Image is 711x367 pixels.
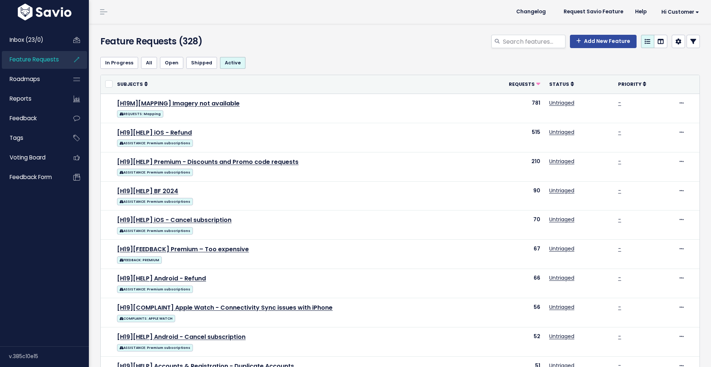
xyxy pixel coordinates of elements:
a: [H19][HELP] Android - Cancel subscription [117,333,246,341]
a: Feedback [2,110,61,127]
ul: Filter feature requests [100,57,700,69]
a: [H19][HELP] Premium - Discounts and Promo code requests [117,158,298,166]
a: ASSISTANCE: Premium subscriptions [117,284,193,293]
td: 56 [479,298,545,327]
a: Status [549,80,574,88]
a: COMPLAINTS: APPLE WATCH [117,313,175,323]
a: Subjects [117,80,148,88]
td: 90 [479,181,545,211]
span: Inbox (23/0) [10,36,43,44]
a: All [141,57,157,69]
a: ASSISTANCE: Premium subscriptions [117,138,193,147]
span: COMPLAINTS: APPLE WATCH [117,315,175,322]
a: Request Savio Feature [558,6,629,17]
span: ASSISTANCE: Premium subscriptions [117,344,193,351]
a: Tags [2,129,61,147]
a: REQUESTS: Mapping [117,109,163,118]
span: ASSISTANCE: Premium subscriptions [117,198,193,205]
a: Untriaged [549,303,574,311]
span: Feedback form [10,173,52,181]
a: In Progress [100,57,138,69]
span: Tags [10,134,23,142]
a: Roadmaps [2,71,61,88]
a: [H19][FEEDBACK] Premium – Too expensive [117,245,249,253]
a: - [618,245,621,252]
a: [H19][HELP] BF 2024 [117,187,178,195]
a: - [618,158,621,165]
a: Priority [618,80,646,88]
a: ASSISTANCE: Premium subscriptions [117,196,193,206]
a: Voting Board [2,149,61,166]
a: Untriaged [549,216,574,223]
span: Hi Customer [661,9,699,15]
a: Active [220,57,246,69]
span: ASSISTANCE: Premium subscriptions [117,227,193,235]
span: Priority [618,81,641,87]
input: Search features... [502,35,565,48]
span: REQUESTS: Mapping [117,110,163,118]
td: 67 [479,240,545,269]
a: [H19][HELP] Android - Refund [117,274,206,283]
td: 66 [479,269,545,298]
a: Untriaged [549,99,574,107]
a: - [618,128,621,136]
a: Untriaged [549,245,574,252]
span: Feature Requests [10,55,59,63]
a: Inbox (23/0) [2,31,61,48]
a: - [618,303,621,311]
a: Reports [2,90,61,107]
a: Help [629,6,652,17]
div: v.385c10e15 [9,347,89,366]
span: Roadmaps [10,75,40,83]
a: - [618,99,621,107]
a: [H19][COMPLAINT] Apple Watch - Connectivity Sync issues with iPhone [117,303,333,312]
img: logo-white.9d6f32f41409.svg [16,4,73,20]
a: Requests [509,80,540,88]
h4: Feature Requests (328) [100,35,293,48]
a: Untriaged [549,128,574,136]
a: Add New Feature [570,35,637,48]
a: FEEDBACK: PREMIUM [117,255,161,264]
a: Shipped [186,57,217,69]
td: 781 [479,94,545,123]
a: ASSISTANCE: Premium subscriptions [117,343,193,352]
a: Open [160,57,183,69]
a: Feature Requests [2,51,61,68]
a: [H19][HELP] iOS - Refund [117,128,192,137]
span: Voting Board [10,154,46,161]
span: Status [549,81,569,87]
td: 210 [479,152,545,181]
td: 515 [479,123,545,152]
td: 52 [479,327,545,357]
a: Hi Customer [652,6,705,18]
span: Requests [509,81,535,87]
a: Untriaged [549,333,574,340]
span: ASSISTANCE: Premium subscriptions [117,139,193,147]
a: - [618,333,621,340]
a: Feedback form [2,169,61,186]
a: ASSISTANCE: Premium subscriptions [117,167,193,176]
span: Feedback [10,114,37,122]
a: - [618,216,621,223]
a: - [618,187,621,194]
a: Untriaged [549,158,574,165]
span: Changelog [516,9,546,14]
a: - [618,274,621,282]
td: 70 [479,211,545,240]
span: Subjects [117,81,143,87]
a: Untriaged [549,274,574,282]
a: [H19][HELP] iOS - Cancel subscription [117,216,231,224]
span: ASSISTANCE: Premium subscriptions [117,169,193,176]
a: Untriaged [549,187,574,194]
a: [H19M][MAPPING] Imagery not available [117,99,240,108]
span: Reports [10,95,31,102]
span: FEEDBACK: PREMIUM [117,256,161,264]
a: ASSISTANCE: Premium subscriptions [117,226,193,235]
span: ASSISTANCE: Premium subscriptions [117,286,193,293]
